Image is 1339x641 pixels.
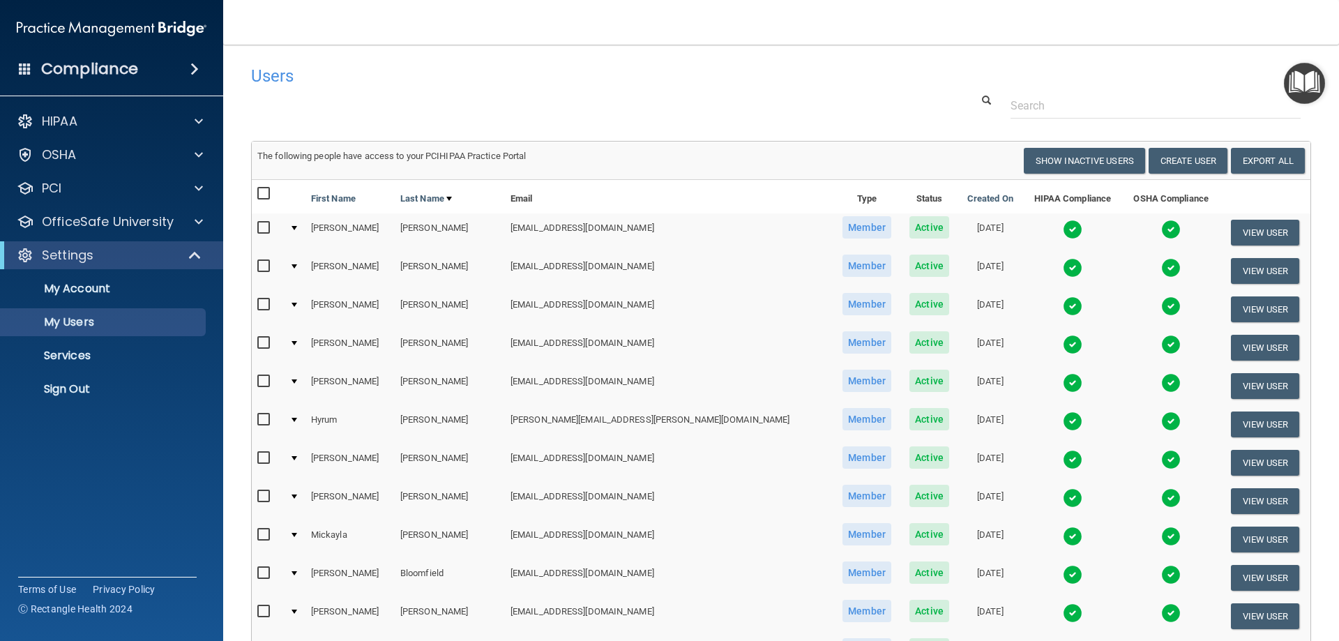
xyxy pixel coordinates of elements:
img: tick.e7d51cea.svg [1063,565,1082,585]
span: Active [909,370,949,392]
img: tick.e7d51cea.svg [1063,450,1082,469]
p: Services [9,349,199,363]
img: tick.e7d51cea.svg [1161,527,1181,546]
a: First Name [311,190,356,207]
button: Create User [1149,148,1227,174]
span: Member [842,370,891,392]
img: tick.e7d51cea.svg [1161,335,1181,354]
td: [DATE] [958,520,1023,559]
span: Active [909,331,949,354]
td: [EMAIL_ADDRESS][DOMAIN_NAME] [505,213,833,252]
button: View User [1231,412,1300,437]
th: Type [833,180,901,213]
p: PCI [42,180,61,197]
td: [EMAIL_ADDRESS][DOMAIN_NAME] [505,482,833,520]
th: Status [900,180,958,213]
span: Member [842,485,891,507]
p: HIPAA [42,113,77,130]
img: tick.e7d51cea.svg [1063,412,1082,431]
a: Privacy Policy [93,582,156,596]
p: My Account [9,282,199,296]
td: [PERSON_NAME] [395,482,505,520]
td: [PERSON_NAME] [395,213,505,252]
th: OSHA Compliance [1122,180,1220,213]
a: OSHA [17,146,203,163]
td: [DATE] [958,367,1023,405]
img: tick.e7d51cea.svg [1063,603,1082,623]
a: Terms of Use [18,582,76,596]
td: [PERSON_NAME] [305,482,395,520]
td: [PERSON_NAME] [395,520,505,559]
span: Active [909,216,949,239]
input: Search [1011,93,1301,119]
img: tick.e7d51cea.svg [1063,373,1082,393]
span: Ⓒ Rectangle Health 2024 [18,602,133,616]
button: View User [1231,603,1300,629]
a: Settings [17,247,202,264]
img: tick.e7d51cea.svg [1161,373,1181,393]
td: [PERSON_NAME] [395,290,505,329]
img: PMB logo [17,15,206,43]
button: View User [1231,220,1300,246]
button: View User [1231,488,1300,514]
button: View User [1231,565,1300,591]
img: tick.e7d51cea.svg [1161,412,1181,431]
img: tick.e7d51cea.svg [1063,220,1082,239]
td: [EMAIL_ADDRESS][DOMAIN_NAME] [505,252,833,290]
td: [DATE] [958,405,1023,444]
button: Open Resource Center [1284,63,1325,104]
img: tick.e7d51cea.svg [1161,565,1181,585]
td: [PERSON_NAME] [395,444,505,482]
span: Member [842,293,891,315]
button: View User [1231,296,1300,322]
td: [PERSON_NAME] [305,290,395,329]
span: Member [842,446,891,469]
td: [PERSON_NAME] [395,329,505,367]
span: Member [842,255,891,277]
img: tick.e7d51cea.svg [1063,527,1082,546]
img: tick.e7d51cea.svg [1063,488,1082,508]
iframe: Drift Widget Chat Controller [1269,545,1322,598]
h4: Users [251,67,861,85]
td: [PERSON_NAME] [305,597,395,635]
span: Active [909,523,949,545]
td: [DATE] [958,329,1023,367]
button: Show Inactive Users [1024,148,1145,174]
img: tick.e7d51cea.svg [1161,258,1181,278]
th: HIPAA Compliance [1022,180,1122,213]
button: View User [1231,335,1300,361]
span: Active [909,293,949,315]
td: [EMAIL_ADDRESS][DOMAIN_NAME] [505,559,833,597]
img: tick.e7d51cea.svg [1161,296,1181,316]
span: Active [909,561,949,584]
img: tick.e7d51cea.svg [1161,450,1181,469]
td: [DATE] [958,252,1023,290]
td: [PERSON_NAME][EMAIL_ADDRESS][PERSON_NAME][DOMAIN_NAME] [505,405,833,444]
p: Sign Out [9,382,199,396]
td: Hyrum [305,405,395,444]
td: [PERSON_NAME] [395,367,505,405]
th: Email [505,180,833,213]
a: HIPAA [17,113,203,130]
td: [PERSON_NAME] [395,405,505,444]
td: [PERSON_NAME] [395,597,505,635]
td: [DATE] [958,482,1023,520]
td: [PERSON_NAME] [305,559,395,597]
td: [DATE] [958,597,1023,635]
td: Mickayla [305,520,395,559]
td: [DATE] [958,559,1023,597]
button: View User [1231,258,1300,284]
td: [DATE] [958,213,1023,252]
td: [PERSON_NAME] [305,252,395,290]
h4: Compliance [41,59,138,79]
a: Last Name [400,190,452,207]
td: [EMAIL_ADDRESS][DOMAIN_NAME] [505,597,833,635]
td: [EMAIL_ADDRESS][DOMAIN_NAME] [505,520,833,559]
img: tick.e7d51cea.svg [1063,335,1082,354]
img: tick.e7d51cea.svg [1161,220,1181,239]
a: Created On [967,190,1013,207]
button: View User [1231,373,1300,399]
td: [EMAIL_ADDRESS][DOMAIN_NAME] [505,329,833,367]
img: tick.e7d51cea.svg [1161,603,1181,623]
td: Bloomfield [395,559,505,597]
